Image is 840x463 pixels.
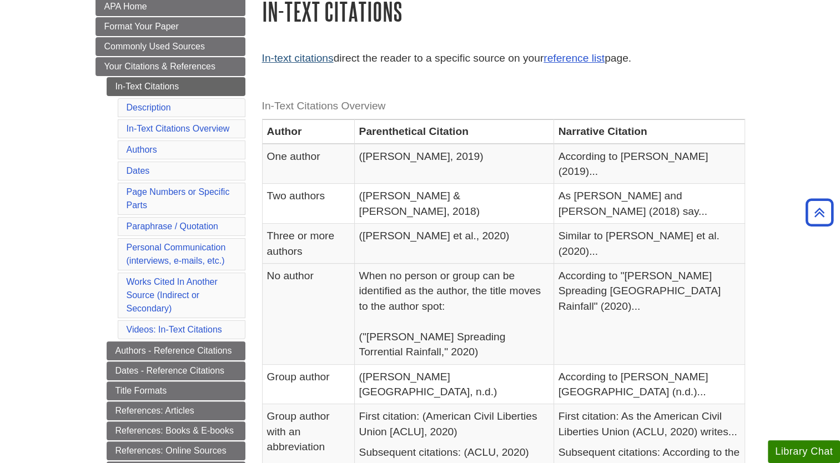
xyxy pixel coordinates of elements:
td: Three or more authors [262,224,354,264]
a: Videos: In-Text Citations [127,325,222,334]
td: When no person or group can be identified as the author, the title moves to the author spot: ("[P... [354,264,554,365]
a: References: Online Sources [107,441,245,460]
a: Format Your Paper [95,17,245,36]
td: According to [PERSON_NAME] (2019)... [554,144,745,184]
a: Page Numbers or Specific Parts [127,187,230,210]
a: Works Cited In Another Source (Indirect or Secondary) [127,277,218,313]
p: First citation: As the American Civil Liberties Union (ACLU, 2020) writes... [559,409,740,439]
a: Title Formats [107,381,245,400]
caption: In-Text Citations Overview [262,94,745,119]
span: Commonly Used Sources [104,42,205,51]
button: Library Chat [768,440,840,463]
span: Your Citations & References [104,62,215,71]
a: Description [127,103,171,112]
td: ([PERSON_NAME] & [PERSON_NAME], 2018) [354,184,554,224]
a: Dates [127,166,150,175]
a: Paraphrase / Quotation [127,222,218,231]
a: Your Citations & References [95,57,245,76]
td: Group author [262,364,354,404]
a: Commonly Used Sources [95,37,245,56]
a: Back to Top [802,205,837,220]
a: In-Text Citations [107,77,245,96]
a: Authors - Reference Citations [107,341,245,360]
a: In-Text Citations Overview [127,124,230,133]
a: References: Books & E-books [107,421,245,440]
a: Dates - Reference Citations [107,361,245,380]
th: Narrative Citation [554,119,745,144]
td: ([PERSON_NAME] et al., 2020) [354,224,554,264]
td: According to "[PERSON_NAME] Spreading [GEOGRAPHIC_DATA] Rainfall" (2020)... [554,264,745,365]
a: References: Articles [107,401,245,420]
td: ([PERSON_NAME][GEOGRAPHIC_DATA], n.d.) [354,364,554,404]
a: In-text citations [262,52,334,64]
td: As [PERSON_NAME] and [PERSON_NAME] (2018) say... [554,184,745,224]
td: ([PERSON_NAME], 2019) [354,144,554,184]
span: Format Your Paper [104,22,179,31]
th: Author [262,119,354,144]
td: No author [262,264,354,365]
p: First citation: (American Civil Liberties Union [ACLU], 2020) [359,409,549,439]
td: According to [PERSON_NAME][GEOGRAPHIC_DATA] (n.d.)... [554,364,745,404]
a: Personal Communication(interviews, e-mails, etc.) [127,243,226,265]
td: Similar to [PERSON_NAME] et al. (2020)... [554,224,745,264]
a: reference list [544,52,605,64]
td: One author [262,144,354,184]
th: Parenthetical Citation [354,119,554,144]
a: Authors [127,145,157,154]
p: Subsequent citations: (ACLU, 2020) [359,445,549,460]
span: APA Home [104,2,147,11]
p: direct the reader to a specific source on your page. [262,51,745,67]
td: Two authors [262,184,354,224]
